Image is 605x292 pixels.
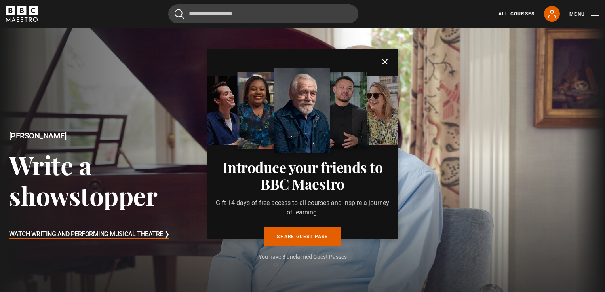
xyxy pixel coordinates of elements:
[9,131,242,140] h2: [PERSON_NAME]
[498,10,535,17] a: All Courses
[214,159,391,192] h3: Introduce your friends to BBC Maestro
[569,10,599,18] button: Toggle navigation
[264,227,341,246] a: Share guest pass
[9,229,169,241] h3: Watch Writing and Performing Musical Theatre ❯
[175,9,184,19] button: Submit the search query
[9,150,242,211] h3: Write a showstopper
[214,253,391,261] p: You have 3 unclaimed Guest Passes
[168,4,358,23] input: Search
[214,198,391,217] p: Gift 14 days of free access to all courses and inspire a journey of learning.
[6,6,38,22] svg: BBC Maestro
